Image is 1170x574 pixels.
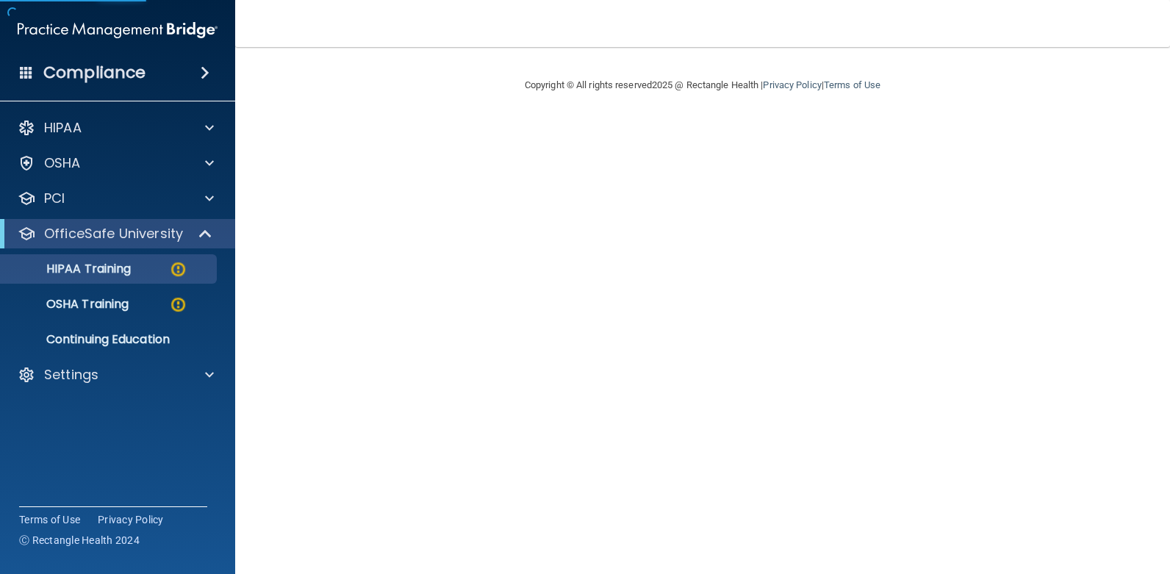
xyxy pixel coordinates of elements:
[169,260,187,279] img: warning-circle.0cc9ac19.png
[18,15,218,45] img: PMB logo
[98,512,164,527] a: Privacy Policy
[10,297,129,312] p: OSHA Training
[44,154,81,172] p: OSHA
[10,262,131,276] p: HIPAA Training
[43,62,146,83] h4: Compliance
[44,366,98,384] p: Settings
[169,295,187,314] img: warning-circle.0cc9ac19.png
[18,225,213,243] a: OfficeSafe University
[434,62,971,109] div: Copyright © All rights reserved 2025 @ Rectangle Health | |
[10,332,210,347] p: Continuing Education
[763,79,821,90] a: Privacy Policy
[44,119,82,137] p: HIPAA
[824,79,880,90] a: Terms of Use
[19,533,140,548] span: Ⓒ Rectangle Health 2024
[44,225,183,243] p: OfficeSafe University
[18,190,214,207] a: PCI
[18,119,214,137] a: HIPAA
[19,512,80,527] a: Terms of Use
[18,366,214,384] a: Settings
[18,154,214,172] a: OSHA
[44,190,65,207] p: PCI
